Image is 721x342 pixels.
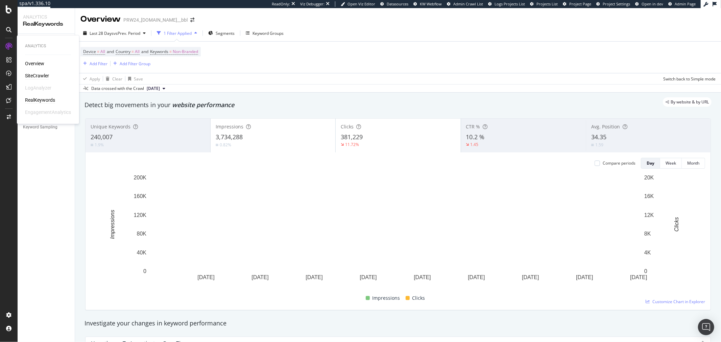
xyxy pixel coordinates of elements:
[190,18,194,22] div: arrow-right-arrow-left
[90,30,114,36] span: Last 28 Days
[134,212,147,218] text: 120K
[412,294,425,302] span: Clicks
[698,319,714,335] div: Open Intercom Messenger
[671,100,709,104] span: By website & by URL
[25,73,49,79] a: SiteCrawler
[522,275,539,280] text: [DATE]
[80,59,107,68] button: Add Filter
[630,275,647,280] text: [DATE]
[134,175,147,180] text: 200K
[91,85,144,92] div: Data crossed with the Crawl
[80,28,148,39] button: Last 28 DaysvsPrev. Period
[563,1,591,7] a: Project Page
[603,160,635,166] div: Compare periods
[642,1,663,6] span: Open in dev
[641,158,660,169] button: Day
[306,275,322,280] text: [DATE]
[596,1,630,7] a: Project Settings
[341,123,354,130] span: Clicks
[150,49,168,54] span: Keywords
[131,49,134,54] span: =
[603,1,630,6] span: Project Settings
[595,142,603,148] div: 1.59
[216,30,235,36] span: Segments
[91,123,130,130] span: Unique Keywords
[25,109,71,116] a: EngagementAnalytics
[530,1,558,7] a: Projects List
[137,250,147,255] text: 40K
[682,158,705,169] button: Month
[103,73,122,84] button: Clear
[154,28,200,39] button: 1 Filter Applied
[468,275,485,280] text: [DATE]
[114,30,140,36] span: vs Prev. Period
[206,28,237,39] button: Segments
[116,49,130,54] span: Country
[134,76,143,82] div: Save
[420,1,442,6] span: KW Webflow
[635,1,663,7] a: Open in dev
[220,142,231,148] div: 0.82%
[466,123,480,130] span: CTR %
[95,142,104,148] div: 1.9%
[652,299,705,304] span: Customize Chart in Explorer
[120,61,150,67] div: Add Filter Group
[646,299,705,304] a: Customize Chart in Explorer
[372,294,400,302] span: Impressions
[112,76,122,82] div: Clear
[466,133,485,141] span: 10.2 %
[647,160,654,166] div: Day
[25,60,44,67] a: Overview
[169,49,172,54] span: =
[300,1,325,7] div: Viz Debugger:
[23,124,57,131] div: Keyword Sampling
[110,210,115,239] text: Impressions
[447,1,483,7] a: Admin Crawl List
[380,1,408,7] a: Datasources
[644,231,651,237] text: 8K
[91,144,93,146] img: Equal
[91,133,113,141] span: 240,007
[91,174,700,291] svg: A chart.
[668,1,696,7] a: Admin Page
[666,160,676,166] div: Week
[488,1,525,7] a: Logs Projects List
[23,14,69,20] div: Analytics
[536,1,558,6] span: Projects List
[347,1,375,6] span: Open Viz Editor
[25,43,71,49] div: Analytics
[644,193,654,199] text: 16K
[144,84,168,93] button: [DATE]
[97,49,99,54] span: =
[471,142,479,147] div: 1.45
[687,160,699,166] div: Month
[80,14,121,25] div: Overview
[111,59,150,68] button: Add Filter Group
[164,30,192,36] div: 1 Filter Applied
[414,275,431,280] text: [DATE]
[387,1,408,6] span: Datasources
[591,133,606,141] span: 34.35
[25,85,51,92] a: LogAnalyzer
[453,1,483,6] span: Admin Crawl List
[134,193,147,199] text: 160K
[216,133,243,141] span: 3,734,288
[644,250,651,255] text: 4K
[216,144,218,146] img: Equal
[576,275,593,280] text: [DATE]
[123,17,188,23] div: PRW24_[DOMAIN_NAME]__bbl
[345,142,359,147] div: 11.72%
[675,1,696,6] span: Admin Page
[660,73,716,84] button: Switch back to Simple mode
[143,268,146,274] text: 0
[660,158,682,169] button: Week
[360,275,377,280] text: [DATE]
[107,49,114,54] span: and
[253,30,284,36] div: Keyword Groups
[83,49,96,54] span: Device
[23,124,70,131] a: Keyword Sampling
[25,97,55,104] a: RealKeywords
